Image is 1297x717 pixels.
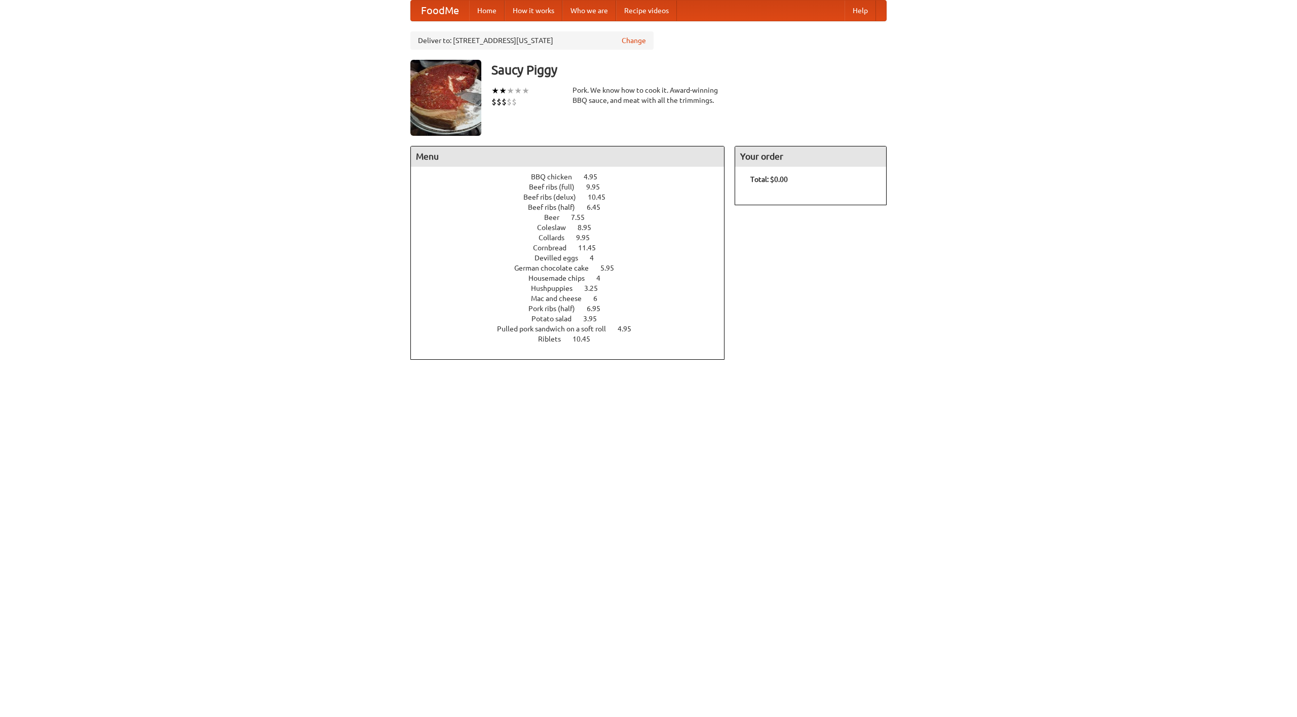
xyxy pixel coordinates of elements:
span: Collards [539,234,575,242]
a: Collards 9.95 [539,234,608,242]
span: 4 [590,254,604,262]
span: 4.95 [618,325,641,333]
span: 10.45 [588,193,616,201]
li: ★ [522,85,529,96]
span: Hushpuppies [531,284,583,292]
span: 7.55 [571,213,595,221]
h4: Your order [735,146,886,167]
a: Coleslaw 8.95 [537,223,610,232]
li: ★ [514,85,522,96]
span: 3.25 [584,284,608,292]
a: Beef ribs (full) 9.95 [529,183,619,191]
span: 3.95 [583,315,607,323]
span: Coleslaw [537,223,576,232]
a: Cornbread 11.45 [533,244,615,252]
h3: Saucy Piggy [491,60,887,80]
span: 10.45 [573,335,600,343]
span: 8.95 [578,223,601,232]
li: ★ [507,85,514,96]
span: Beef ribs (delux) [523,193,586,201]
span: Beef ribs (full) [529,183,585,191]
span: 9.95 [576,234,600,242]
span: Pulled pork sandwich on a soft roll [497,325,616,333]
a: Riblets 10.45 [538,335,609,343]
a: Pulled pork sandwich on a soft roll 4.95 [497,325,650,333]
span: Beef ribs (half) [528,203,585,211]
div: Pork. We know how to cook it. Award-winning BBQ sauce, and meat with all the trimmings. [573,85,724,105]
li: ★ [499,85,507,96]
h4: Menu [411,146,724,167]
a: Beef ribs (delux) 10.45 [523,193,624,201]
span: 4.95 [584,173,607,181]
div: Deliver to: [STREET_ADDRESS][US_STATE] [410,31,654,50]
a: German chocolate cake 5.95 [514,264,633,272]
li: $ [497,96,502,107]
a: Beef ribs (half) 6.45 [528,203,619,211]
a: Potato salad 3.95 [531,315,616,323]
span: German chocolate cake [514,264,599,272]
span: Cornbread [533,244,577,252]
span: 6.95 [587,305,611,313]
a: Housemade chips 4 [528,274,619,282]
a: Hushpuppies 3.25 [531,284,617,292]
a: Home [469,1,505,21]
a: Pork ribs (half) 6.95 [528,305,619,313]
a: Change [622,35,646,46]
span: 5.95 [600,264,624,272]
a: FoodMe [411,1,469,21]
li: $ [502,96,507,107]
span: Potato salad [531,315,582,323]
a: BBQ chicken 4.95 [531,173,616,181]
li: $ [507,96,512,107]
span: Devilled eggs [535,254,588,262]
span: Mac and cheese [531,294,592,303]
a: Recipe videos [616,1,677,21]
a: Mac and cheese 6 [531,294,616,303]
span: 11.45 [578,244,606,252]
span: 9.95 [586,183,610,191]
span: Housemade chips [528,274,595,282]
span: 6 [593,294,607,303]
a: Who we are [562,1,616,21]
span: Beer [544,213,569,221]
li: ★ [491,85,499,96]
b: Total: $0.00 [750,175,788,183]
a: Help [845,1,876,21]
span: 6.45 [587,203,611,211]
li: $ [491,96,497,107]
a: Beer 7.55 [544,213,603,221]
a: How it works [505,1,562,21]
li: $ [512,96,517,107]
span: Pork ribs (half) [528,305,585,313]
span: Riblets [538,335,571,343]
a: Devilled eggs 4 [535,254,613,262]
span: BBQ chicken [531,173,582,181]
span: 4 [596,274,611,282]
img: angular.jpg [410,60,481,136]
